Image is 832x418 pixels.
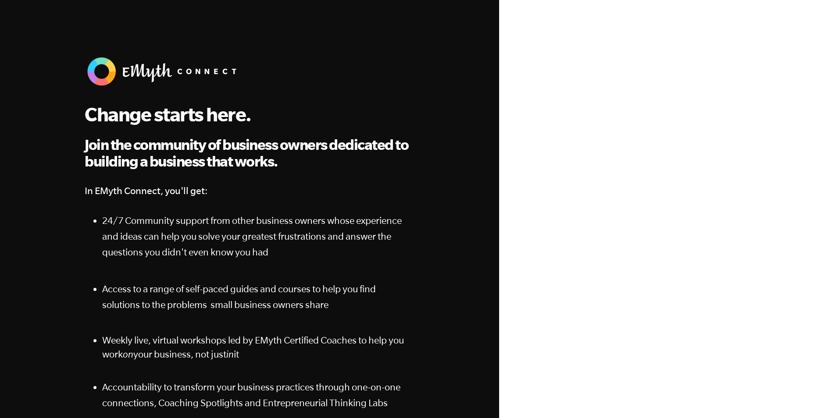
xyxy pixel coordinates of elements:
img: EMyth Connect Banner w White Text [85,55,243,88]
span: it [234,349,239,359]
span: Weekly live, virtual workshops led by EMyth Certified Coaches to help you work [102,335,404,359]
span: Access to a range of self-paced guides and courses to help you find solutions to the problems sma... [102,283,376,310]
em: on [123,349,133,359]
h4: In EMyth Connect, you'll get: [85,183,414,198]
span: Accountability to transform your business practices through one-on-one connections, Coaching Spot... [102,382,400,408]
p: 24/7 Community support from other business owners whose experience and ideas can help you solve y... [102,213,414,260]
h2: Join the community of business owners dedicated to building a business that works. [85,136,414,170]
span: your business, not just [133,349,226,359]
h1: Change starts here. [85,103,414,126]
iframe: Chat Widget [788,376,832,418]
em: in [226,349,234,359]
